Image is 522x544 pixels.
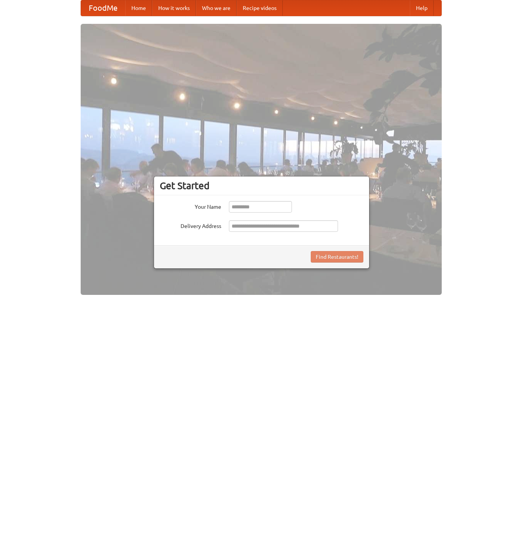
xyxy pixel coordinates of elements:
[160,220,221,230] label: Delivery Address
[81,0,125,16] a: FoodMe
[196,0,237,16] a: Who we are
[410,0,434,16] a: Help
[160,201,221,211] label: Your Name
[160,180,363,191] h3: Get Started
[237,0,283,16] a: Recipe videos
[152,0,196,16] a: How it works
[125,0,152,16] a: Home
[311,251,363,263] button: Find Restaurants!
